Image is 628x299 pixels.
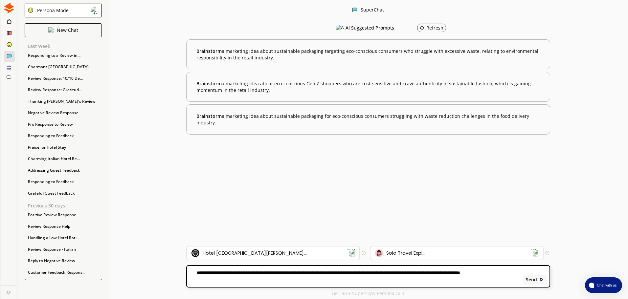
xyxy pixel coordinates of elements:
[4,3,14,13] img: Close
[196,48,540,61] b: a marketing idea about sustainable packaging targeting eco-conscious consumers who struggle with ...
[25,51,102,60] div: Responding to a Review in...
[420,26,424,30] img: Refresh
[57,28,78,33] p: New Chat
[196,113,540,126] b: a marketing idea about sustainable packaging for eco-conscious consumers struggling with waste re...
[352,7,357,12] img: Close
[530,249,539,257] img: Dropdown Icon
[25,142,102,152] div: Praise for Hotel Stay
[25,85,102,95] div: Review Response: Gratitud...
[526,277,537,282] b: Send
[346,23,394,33] h3: AI Suggested Prompts
[585,277,622,293] button: atlas-launcher
[25,108,102,118] div: Negative Review Response
[594,283,618,288] span: Chat with us
[7,290,11,294] img: Close
[196,48,222,54] span: Brainstorm
[25,267,102,277] div: Customer Feedback Respons...
[25,165,102,175] div: Addressing Guest Feedback
[25,131,102,141] div: Responding to Feedback
[545,251,549,255] img: Tooltip Icon
[25,188,102,198] div: Grateful Guest Feedback
[386,250,425,256] div: Solo Travel Expl...
[25,119,102,129] div: Pro Response to Review
[196,80,540,93] b: a marketing idea about eco-conscious Gen Z shoppers who are cost-sensitive and crave authenticity...
[25,74,102,83] div: Review Response: 10/10 De...
[375,249,383,257] img: Audience Icon
[91,7,99,14] img: Close
[25,233,102,243] div: Handling a Low Hotel Rati...
[25,210,102,220] div: Positive Review Response
[28,7,34,13] img: Close
[539,277,544,282] img: Close
[203,250,307,256] div: Hotel [GEOGRAPHIC_DATA][PERSON_NAME]...
[25,96,102,106] div: Thanking [PERSON_NAME]'s Review
[362,251,366,255] img: Tooltip Icon
[332,291,404,296] p: GPT 4o + Supercopy Persona-AI 3
[28,44,102,49] p: Last Week
[347,249,355,257] img: Dropdown Icon
[25,62,102,72] div: Charmant [GEOGRAPHIC_DATA]...
[1,286,17,297] a: Close
[25,245,102,254] div: Review Response - Italian
[28,203,102,208] p: Previous 30 days
[196,80,222,87] span: Brainstorm
[25,256,102,266] div: Reply to Negative Review
[336,25,344,31] img: AI Suggested Prompts
[25,177,102,187] div: Responding to Feedback
[25,154,102,164] div: Charming Italian Hotel Re...
[48,27,54,32] img: Close
[25,222,102,231] div: Review Response Help
[196,113,222,119] span: Brainstorm
[361,7,384,13] div: SuperChat
[35,8,69,13] div: Persona Mode
[420,25,443,31] div: Refresh
[191,249,199,257] img: Brand Icon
